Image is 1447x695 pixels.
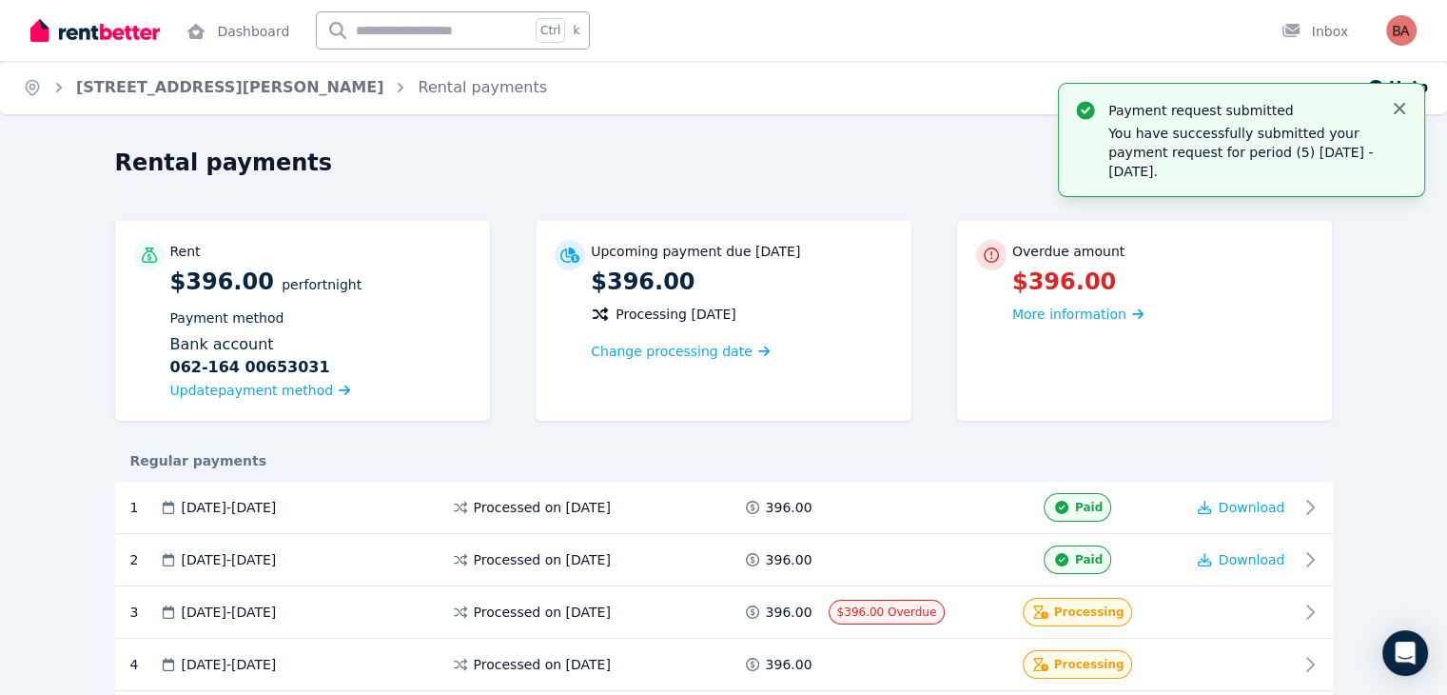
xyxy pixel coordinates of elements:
[115,451,1333,470] div: Regular payments
[1054,605,1124,620] span: Processing
[1012,307,1126,322] span: More information
[1219,500,1285,515] span: Download
[591,342,770,361] a: Change processing date
[418,78,547,96] a: Rental payments
[30,16,160,45] img: RentBetter
[591,242,800,261] p: Upcoming payment due [DATE]
[170,383,334,398] span: Update payment method
[1219,552,1285,567] span: Download
[1075,500,1103,515] span: Paid
[182,550,277,569] span: [DATE] - [DATE]
[616,305,736,324] span: Processing [DATE]
[1012,267,1314,297] p: $396.00
[1366,76,1428,99] button: Help
[170,242,201,261] p: Rent
[1075,552,1103,567] span: Paid
[170,267,472,402] p: $396.00
[182,603,277,622] span: [DATE] - [DATE]
[1281,22,1348,41] div: Inbox
[130,598,159,626] div: 3
[766,603,812,622] span: 396.00
[130,650,159,679] div: 4
[536,18,565,43] span: Ctrl
[170,356,330,379] b: 062-164 00653031
[170,308,472,328] p: Payment method
[1198,550,1285,569] button: Download
[182,498,277,517] span: [DATE] - [DATE]
[76,78,383,96] a: [STREET_ADDRESS][PERSON_NAME]
[837,606,937,619] span: $396.00 Overdue
[282,277,362,292] span: per Fortnight
[766,550,812,569] span: 396.00
[766,655,812,674] span: 396.00
[115,148,333,178] h1: Rental payments
[474,550,611,569] span: Processed on [DATE]
[182,655,277,674] span: [DATE] - [DATE]
[1198,498,1285,517] button: Download
[1386,15,1417,46] img: Bronwyn Alexander
[474,498,611,517] span: Processed on [DATE]
[474,603,611,622] span: Processed on [DATE]
[591,267,892,297] p: $396.00
[1382,630,1428,676] div: Open Intercom Messenger
[591,342,753,361] span: Change processing date
[170,333,472,379] div: Bank account
[573,23,579,38] span: k
[1108,124,1375,181] p: You have successfully submitted your payment request for period (5) [DATE] - [DATE].
[1054,657,1124,672] span: Processing
[474,655,611,674] span: Processed on [DATE]
[130,546,159,574] div: 2
[766,498,812,517] span: 396.00
[1108,101,1375,120] p: Payment request submitted
[1012,242,1124,261] p: Overdue amount
[130,493,159,522] div: 1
